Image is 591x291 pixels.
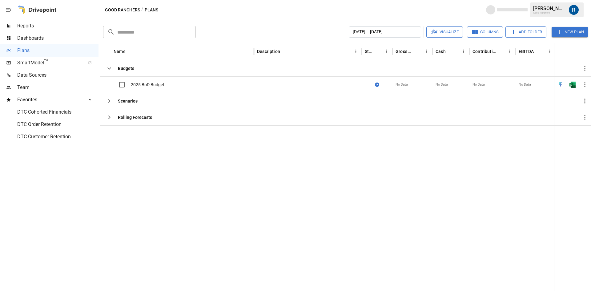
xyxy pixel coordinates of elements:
[557,82,564,88] img: quick-edit-flash.b8aec18c.svg
[17,59,81,67] span: SmartModel
[141,6,143,14] div: /
[505,26,546,38] button: Add Folder
[446,47,455,56] button: Sort
[352,47,360,56] button: Description column menu
[569,5,579,15] img: Roman Romero
[118,98,138,104] div: Scenarios
[375,82,379,88] div: Sync complete
[472,82,485,87] span: No Data
[257,49,280,54] div: Description
[569,82,576,88] div: Open in Excel
[17,108,98,116] span: DTC Cohorted Financials
[459,47,468,56] button: Cash column menu
[349,26,421,38] button: [DATE] – [DATE]
[17,47,98,54] span: Plans
[17,121,98,128] span: DTC Order Retention
[534,47,543,56] button: Sort
[472,49,496,54] div: Contribution Profit
[422,47,431,56] button: Gross Margin column menu
[545,47,554,56] button: EBITDA column menu
[382,47,391,56] button: Status column menu
[533,6,565,11] div: [PERSON_NAME]
[396,82,408,87] span: No Data
[105,6,140,14] button: Good Ranchers
[569,82,576,88] img: excel-icon.76473adf.svg
[374,47,382,56] button: Sort
[519,49,534,54] div: EBITDA
[17,84,98,91] span: Team
[436,49,446,54] div: Cash
[126,47,135,56] button: Sort
[118,114,152,120] div: Rolling Forecasts
[552,27,588,37] button: New Plan
[17,34,98,42] span: Dashboards
[426,26,463,38] button: Visualize
[365,49,373,54] div: Status
[281,47,289,56] button: Sort
[44,58,48,66] span: ™
[467,26,503,38] button: Columns
[396,49,413,54] div: Gross Margin
[497,47,505,56] button: Sort
[131,82,164,88] div: 2025 BoD Budget
[533,11,565,14] div: Good Ranchers
[505,47,514,56] button: Contribution Profit column menu
[17,133,98,140] span: DTC Customer Retention
[414,47,422,56] button: Sort
[17,22,98,30] span: Reports
[17,96,81,103] span: Favorites
[557,82,564,88] div: Open in Quick Edit
[114,49,126,54] div: Name
[565,1,582,18] button: Roman Romero
[436,82,448,87] span: No Data
[582,47,591,56] button: Sort
[17,71,98,79] span: Data Sources
[118,65,134,71] div: Budgets
[519,82,531,87] span: No Data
